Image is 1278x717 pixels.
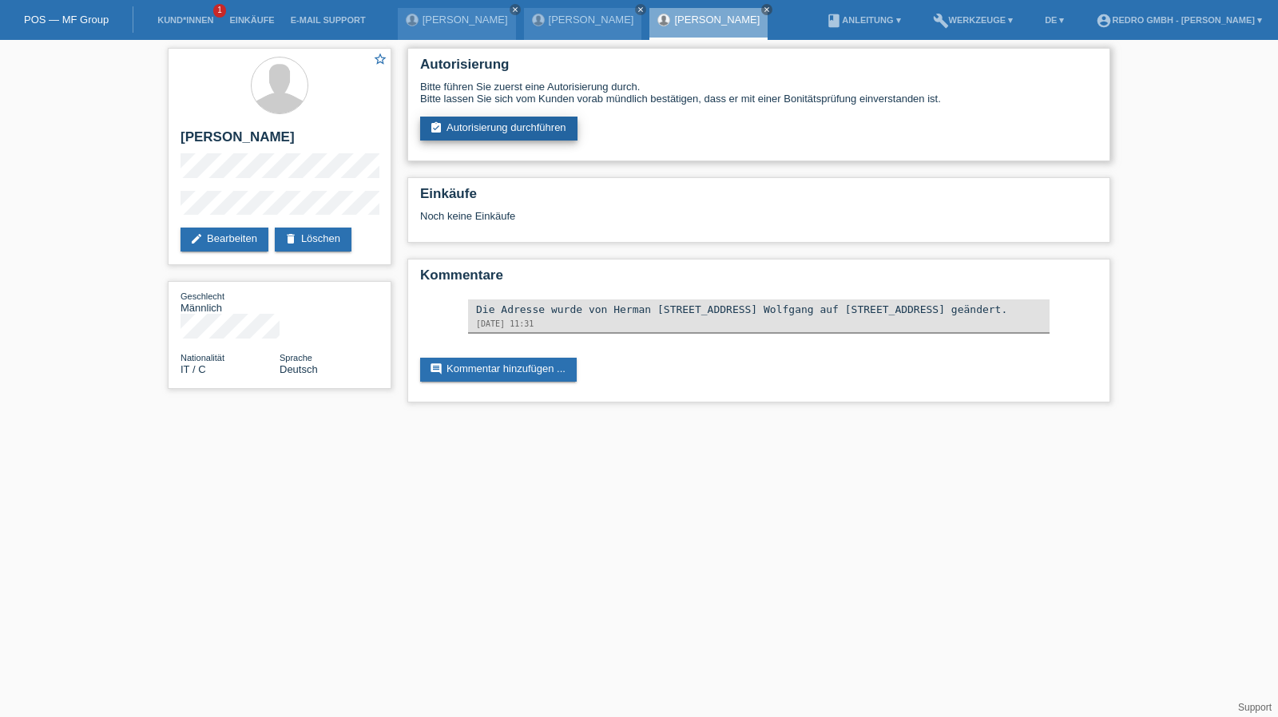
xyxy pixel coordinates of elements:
[511,6,519,14] i: close
[635,4,646,15] a: close
[149,15,221,25] a: Kund*innen
[373,52,387,69] a: star_border
[24,14,109,26] a: POS — MF Group
[190,232,203,245] i: edit
[430,121,443,134] i: assignment_turned_in
[181,129,379,153] h2: [PERSON_NAME]
[761,4,772,15] a: close
[181,363,206,375] span: Italien / C / 30.05.1973
[283,15,374,25] a: E-Mail Support
[181,291,224,301] span: Geschlecht
[430,362,443,375] i: comment
[476,303,1042,315] div: Die Adresse wurde von Herman [STREET_ADDRESS] Wolfgang auf [STREET_ADDRESS] geändert.
[373,52,387,66] i: star_border
[1238,702,1272,713] a: Support
[181,228,268,252] a: editBearbeiten
[549,14,634,26] a: [PERSON_NAME]
[826,13,842,29] i: book
[763,6,771,14] i: close
[637,6,645,14] i: close
[420,210,1097,234] div: Noch keine Einkäufe
[420,81,1097,105] div: Bitte führen Sie zuerst eine Autorisierung durch. Bitte lassen Sie sich vom Kunden vorab mündlich...
[280,363,318,375] span: Deutsch
[1088,15,1270,25] a: account_circleRedro GmbH - [PERSON_NAME] ▾
[1096,13,1112,29] i: account_circle
[423,14,508,26] a: [PERSON_NAME]
[818,15,908,25] a: bookAnleitung ▾
[284,232,297,245] i: delete
[213,4,226,18] span: 1
[476,319,1042,328] div: [DATE] 11:31
[1037,15,1072,25] a: DE ▾
[280,353,312,362] span: Sprache
[181,353,224,362] span: Nationalität
[674,14,760,26] a: [PERSON_NAME]
[420,57,1097,81] h2: Autorisierung
[181,290,280,314] div: Männlich
[420,267,1097,291] h2: Kommentare
[420,117,577,141] a: assignment_turned_inAutorisierung durchführen
[275,228,351,252] a: deleteLöschen
[510,4,521,15] a: close
[420,186,1097,210] h2: Einkäufe
[933,13,949,29] i: build
[221,15,282,25] a: Einkäufe
[925,15,1022,25] a: buildWerkzeuge ▾
[420,358,577,382] a: commentKommentar hinzufügen ...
